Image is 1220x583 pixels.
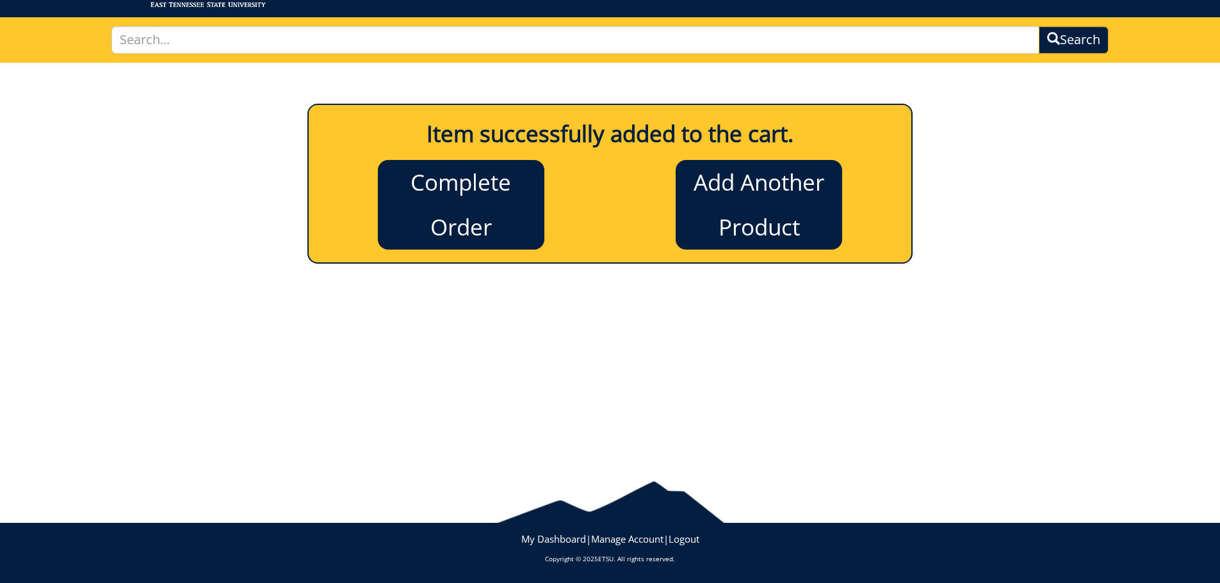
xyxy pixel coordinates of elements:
[111,26,1040,54] input: Search...
[598,554,614,563] a: ETSU
[521,532,586,545] a: My Dashboard
[378,160,544,250] a: Complete Order
[591,532,663,545] a: Manage Account
[676,160,842,250] a: Add Another Product
[1039,26,1109,54] button: Search
[427,118,793,148] b: Item successfully added to the cart.
[669,532,699,545] a: Logout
